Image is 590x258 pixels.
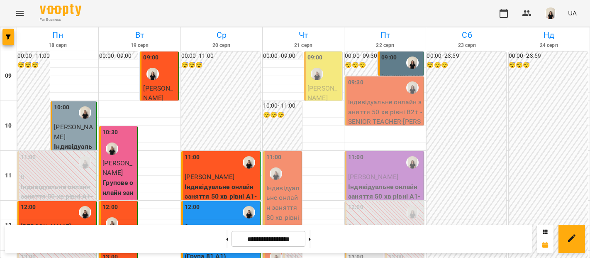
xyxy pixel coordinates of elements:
label: 09:00 [143,53,158,62]
h6: Сб [427,29,506,42]
img: Жюлі [311,68,323,80]
label: 11:00 [185,153,200,162]
h6: 22 серп [346,42,424,49]
p: Індивідуальне онлайн заняття 50 хв рівні А1-В1- SENIOR TEACHER [54,142,95,200]
label: 12:00 [102,203,118,212]
h6: 21 серп [264,42,343,49]
label: 11:00 [348,153,363,162]
p: Індивідуальне онлайн заняття 50 хв рівні А1-В1- SENIOR TEACHER [348,182,422,211]
span: UA [568,9,577,17]
label: 10:30 [102,128,118,137]
img: Жюлі [79,106,91,119]
h6: 00:00 - 09:00 [99,52,138,61]
span: [PERSON_NAME] [381,73,420,91]
h6: 19 серп [100,42,179,49]
img: Жюлі [79,156,91,169]
h6: 😴😴😴 [345,61,377,70]
img: Жюлі [106,217,118,230]
span: [PERSON_NAME] [143,84,173,102]
img: Жюлі [406,206,419,219]
img: Жюлі [406,57,419,69]
span: [PERSON_NAME] [185,173,235,181]
img: Жюлі [270,167,282,180]
p: Індивідуальне онлайн заняття 50 хв рівні А1-В1 [185,182,258,211]
img: Жюлі [406,81,419,94]
span: [PERSON_NAME] [348,173,398,181]
label: 12:00 [348,203,363,212]
h6: 23 серп [427,42,506,49]
button: Menu [10,3,30,23]
h6: 18 серп [18,42,97,49]
span: [PERSON_NAME] [307,84,337,102]
img: Жюлі [79,206,91,219]
img: a3bfcddf6556b8c8331b99a2d66cc7fb.png [545,7,556,19]
h6: 😴😴😴 [17,61,50,70]
p: Індивідуальне онлайн заняття 50 хв рівні В2+ - SENIOR TEACHER - [PERSON_NAME] [348,97,422,136]
span: [PERSON_NAME] [102,159,132,177]
h6: 😴😴😴 [263,111,302,120]
h6: 00:00 - 09:30 [345,52,377,61]
label: 11:00 [266,153,282,162]
img: Жюлі [406,156,419,169]
h6: 00:00 - 23:59 [427,52,506,61]
img: Жюлі [243,206,255,219]
h6: 😴😴😴 [509,61,588,70]
p: Групове онлайн заняття по 80 хв рівні В2+ [102,178,136,227]
h6: 10 [5,121,12,130]
label: 09:00 [381,53,397,62]
h6: 20 серп [182,42,261,49]
h6: Нд [510,29,588,42]
p: Індивідуальне онлайн заняття 50 хв рівні А1-В1 ([PERSON_NAME]) [21,182,95,211]
img: Жюлі [106,143,118,155]
label: 09:00 [307,53,323,62]
h6: Вт [100,29,179,42]
h6: 00:00 - 23:59 [509,52,588,61]
img: Voopty Logo [40,4,81,16]
img: Жюлі [146,68,159,80]
label: 12:00 [185,203,200,212]
h6: 09 [5,71,12,81]
h6: 24 серп [510,42,588,49]
label: 10:00 [54,103,69,112]
h6: 😴😴😴 [427,61,506,70]
label: 12:00 [21,203,36,212]
h6: 00:00 - 09:00 [263,52,302,61]
label: 11:00 [21,153,36,162]
h6: 10:00 - 11:00 [263,101,302,111]
label: 09:30 [348,78,363,87]
h6: Ср [182,29,261,42]
span: For Business [40,17,81,22]
span: [PERSON_NAME] [54,123,93,141]
h6: 00:00 - 11:00 [181,52,261,61]
h6: 😴😴😴 [181,61,261,70]
img: Жюлі [243,156,255,169]
p: 0 [21,172,95,182]
h6: 11 [5,171,12,180]
h6: Пт [346,29,424,42]
h6: Пн [18,29,97,42]
button: UA [565,5,580,21]
h6: 00:00 - 11:00 [17,52,50,61]
h6: Чт [264,29,343,42]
